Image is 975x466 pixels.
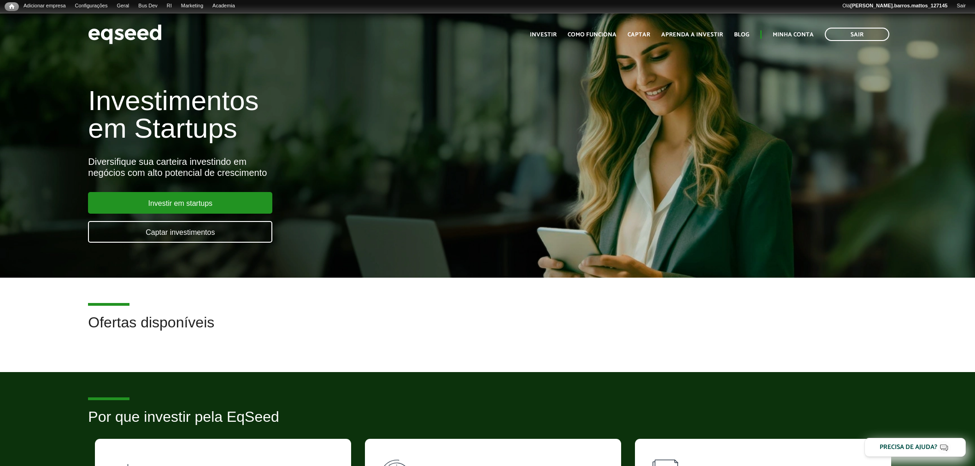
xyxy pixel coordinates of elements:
[5,2,19,11] a: Início
[568,32,617,38] a: Como funciona
[952,2,970,10] a: Sair
[88,87,562,142] h1: Investimentos em Startups
[825,28,889,41] a: Sair
[88,409,887,439] h2: Por que investir pela EqSeed
[19,2,70,10] a: Adicionar empresa
[773,32,814,38] a: Minha conta
[112,2,134,10] a: Geral
[734,32,749,38] a: Blog
[162,2,176,10] a: RI
[838,2,952,10] a: Olá[PERSON_NAME].barros.mattos_127145
[208,2,240,10] a: Academia
[628,32,650,38] a: Captar
[134,2,162,10] a: Bus Dev
[530,32,557,38] a: Investir
[661,32,723,38] a: Aprenda a investir
[850,3,947,8] strong: [PERSON_NAME].barros.mattos_127145
[88,315,887,344] h2: Ofertas disponíveis
[70,2,112,10] a: Configurações
[88,156,562,178] div: Diversifique sua carteira investindo em negócios com alto potencial de crescimento
[176,2,208,10] a: Marketing
[88,192,272,214] a: Investir em startups
[9,3,14,10] span: Início
[88,22,162,47] img: EqSeed
[88,221,272,243] a: Captar investimentos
